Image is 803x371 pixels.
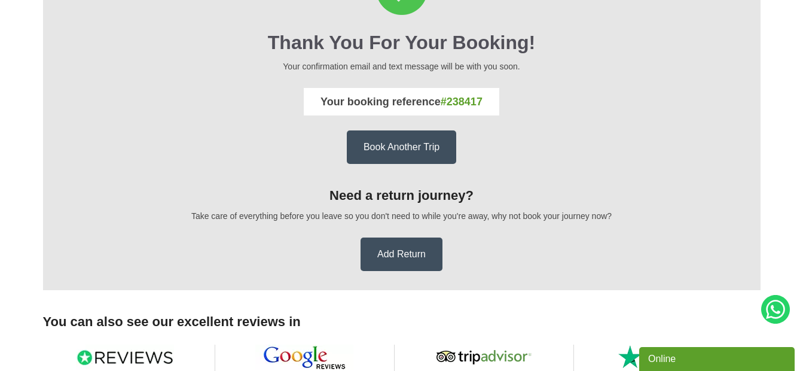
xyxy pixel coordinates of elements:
[60,60,744,73] p: Your confirmation email and text message will be with you soon.
[76,345,174,370] img: Reviews IO
[347,130,456,164] a: Book Another Trip
[618,345,716,370] img: Trustpilot Reviews
[361,238,442,271] a: Add Return
[60,188,744,203] h3: Need a return journey?
[43,314,761,330] h3: You can also see our excellent reviews in
[441,96,483,108] span: #238417
[639,345,797,371] iframe: chat widget
[255,345,353,370] img: Google Reviews
[60,32,744,54] h2: Thank You for your booking!
[435,345,533,370] img: Tripadvisor Reviews
[60,209,744,223] p: Take care of everything before you leave so you don't need to while you're away, why not book you...
[320,96,483,108] strong: Your booking reference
